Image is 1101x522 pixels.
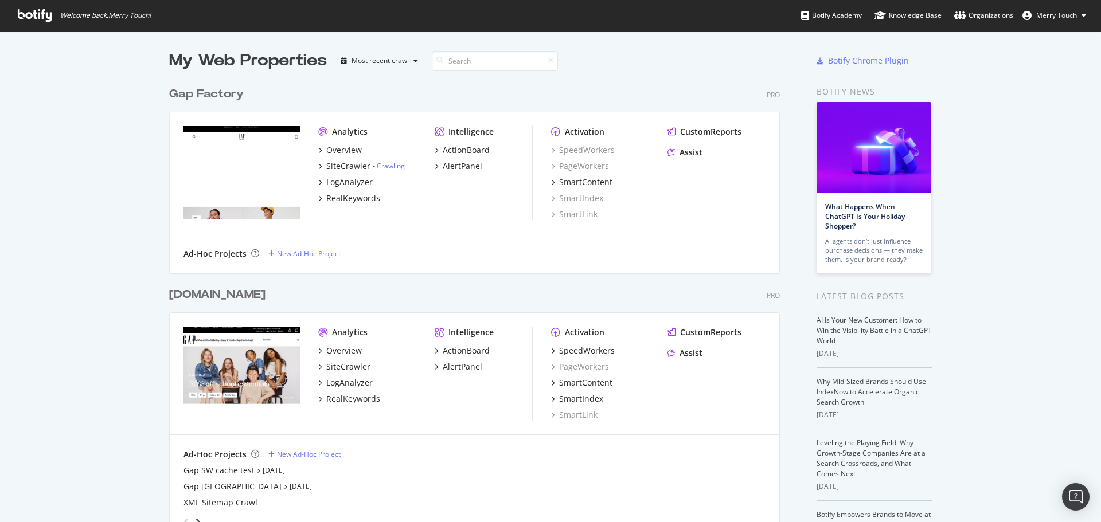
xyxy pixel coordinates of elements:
a: RealKeywords [318,193,380,204]
div: Assist [680,347,702,359]
div: Activation [565,327,604,338]
div: Open Intercom Messenger [1062,483,1090,511]
a: Crawling [377,161,405,171]
a: SmartContent [551,176,612,188]
div: Latest Blog Posts [817,290,932,303]
a: SmartIndex [551,393,603,405]
a: PageWorkers [551,361,609,372]
a: [DOMAIN_NAME] [169,286,270,303]
div: SmartContent [559,377,612,388]
a: RealKeywords [318,393,380,405]
a: SpeedWorkers [551,144,615,156]
span: Merry Touch [1036,10,1077,20]
div: AlertPanel [443,160,482,172]
a: SiteCrawler- Crawling [318,160,405,172]
a: SmartLink [551,409,598,421]
div: Ad-Hoc Projects [183,248,247,260]
a: LogAnalyzer [318,377,373,388]
button: Most recent crawl [336,52,423,70]
a: SmartIndex [551,193,603,204]
a: AlertPanel [435,361,482,372]
div: [DATE] [817,481,932,492]
a: Why Mid-Sized Brands Should Use IndexNow to Accelerate Organic Search Growth [817,376,926,407]
img: What Happens When ChatGPT Is Your Holiday Shopper? [817,102,931,193]
div: New Ad-Hoc Project [277,249,341,258]
div: [DATE] [817,410,932,420]
a: New Ad-Hoc Project [268,249,341,258]
a: Gap SW cache test [183,465,255,476]
a: PageWorkers [551,160,609,172]
div: Ad-Hoc Projects [183,449,247,460]
div: Intelligence [448,327,494,338]
div: SmartIndex [559,393,603,405]
a: XML Sitemap Crawl [183,497,257,508]
a: ActionBoard [435,144,490,156]
div: Analytics [332,327,368,338]
div: Organizations [954,10,1013,21]
div: Botify news [817,85,932,98]
div: New Ad-Hoc Project [277,449,341,459]
img: Gapfactory.com [183,126,300,219]
div: SiteCrawler [326,160,370,172]
a: SmartContent [551,377,612,388]
div: Activation [565,126,604,138]
a: CustomReports [667,327,741,338]
div: CustomReports [680,327,741,338]
div: RealKeywords [326,193,380,204]
div: My Web Properties [169,49,327,72]
div: [DOMAIN_NAME] [169,286,266,303]
div: ActionBoard [443,144,490,156]
a: New Ad-Hoc Project [268,449,341,459]
a: Overview [318,345,362,356]
a: SmartLink [551,209,598,220]
button: Merry Touch [1013,6,1095,25]
div: Overview [326,345,362,356]
a: ActionBoard [435,345,490,356]
div: AI agents don’t just influence purchase decisions — they make them. Is your brand ready? [825,237,923,264]
div: SiteCrawler [326,361,370,372]
a: [DATE] [263,465,285,475]
a: Gap Factory [169,86,248,103]
a: AI Is Your New Customer: How to Win the Visibility Battle in a ChatGPT World [817,315,932,346]
div: Botify Academy [801,10,862,21]
a: Leveling the Playing Field: Why Growth-Stage Companies Are at a Search Crossroads, and What Comes... [817,438,926,478]
div: RealKeywords [326,393,380,405]
a: LogAnalyzer [318,176,373,188]
div: Assist [680,147,702,158]
a: SiteCrawler [318,361,370,372]
div: Knowledge Base [874,10,942,21]
div: [DATE] [817,348,932,359]
div: SpeedWorkers [559,345,615,356]
div: Analytics [332,126,368,138]
a: Assist [667,347,702,359]
a: SpeedWorkers [551,345,615,356]
a: [DATE] [290,481,312,491]
div: Most recent crawl [352,57,409,64]
div: LogAnalyzer [326,377,373,388]
img: Gap.com [183,327,300,419]
a: Assist [667,147,702,158]
div: Pro [767,291,780,300]
div: Overview [326,144,362,156]
div: LogAnalyzer [326,176,373,188]
div: ActionBoard [443,345,490,356]
div: CustomReports [680,126,741,138]
div: SmartContent [559,176,612,188]
div: Pro [767,90,780,100]
a: Gap [GEOGRAPHIC_DATA] [183,481,282,492]
input: Search [432,51,558,71]
a: Botify Chrome Plugin [817,55,909,66]
div: Intelligence [448,126,494,138]
a: What Happens When ChatGPT Is Your Holiday Shopper? [825,202,905,231]
a: CustomReports [667,126,741,138]
span: Welcome back, Merry Touch ! [60,11,151,20]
